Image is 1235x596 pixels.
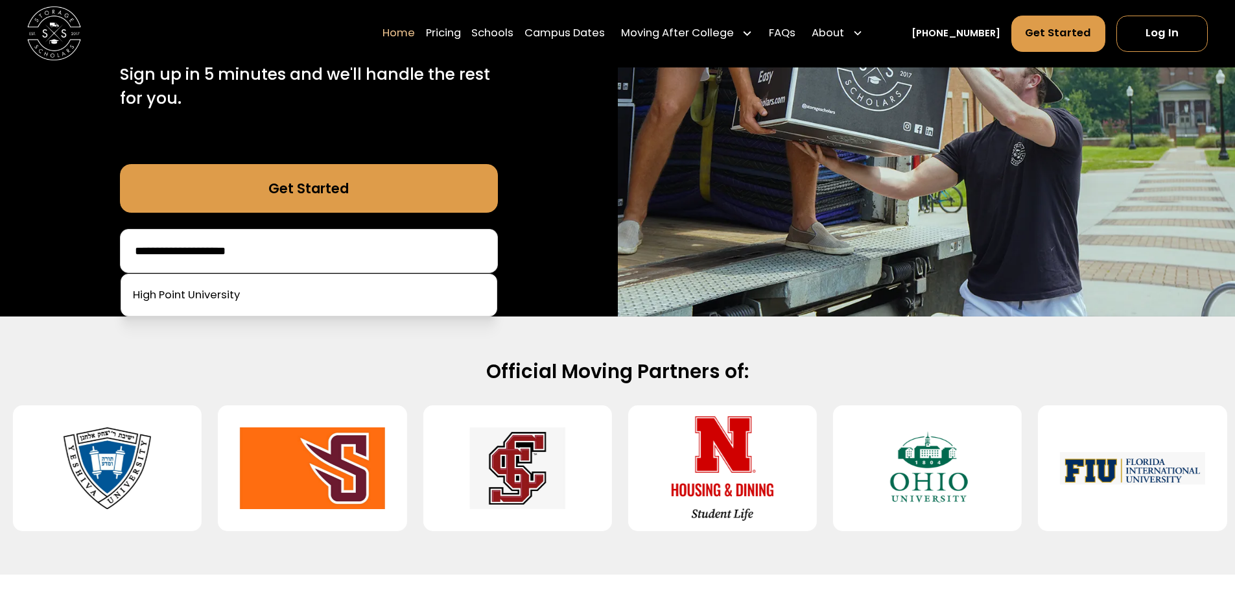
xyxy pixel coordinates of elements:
[445,416,591,521] img: Santa Clara University
[806,15,869,53] div: About
[27,6,81,60] img: Storage Scholars main logo
[912,27,1000,41] a: [PHONE_NUMBER]
[426,15,461,53] a: Pricing
[524,15,605,53] a: Campus Dates
[120,164,498,213] a: Get Started
[239,416,385,521] img: Susquehanna University
[471,15,513,53] a: Schools
[769,15,795,53] a: FAQs
[854,416,1000,521] img: Ohio University
[120,62,498,111] p: Sign up in 5 minutes and we'll handle the rest for you.
[650,416,795,521] img: University of Nebraska-Lincoln
[1116,16,1208,52] a: Log In
[621,26,734,42] div: Moving After College
[1011,16,1106,52] a: Get Started
[382,15,415,53] a: Home
[812,26,844,42] div: About
[1059,416,1205,521] img: Florida International University - Modesto
[27,6,81,60] a: home
[186,359,1050,384] h2: Official Moving Partners of:
[616,15,759,53] div: Moving After College
[34,416,180,521] img: Yeshiva University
